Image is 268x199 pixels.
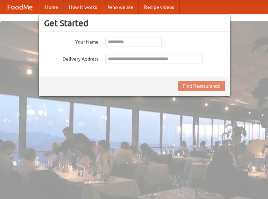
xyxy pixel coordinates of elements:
[178,81,225,91] button: Find Restaurants!
[40,0,64,14] a: Home
[139,0,180,14] a: Recipe videos
[44,37,99,45] label: Your Name
[0,0,40,14] a: FoodMe
[44,54,99,62] label: Delivery Address
[64,0,102,14] a: How it works
[44,18,225,28] h3: Get Started
[102,0,139,14] a: Who we are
